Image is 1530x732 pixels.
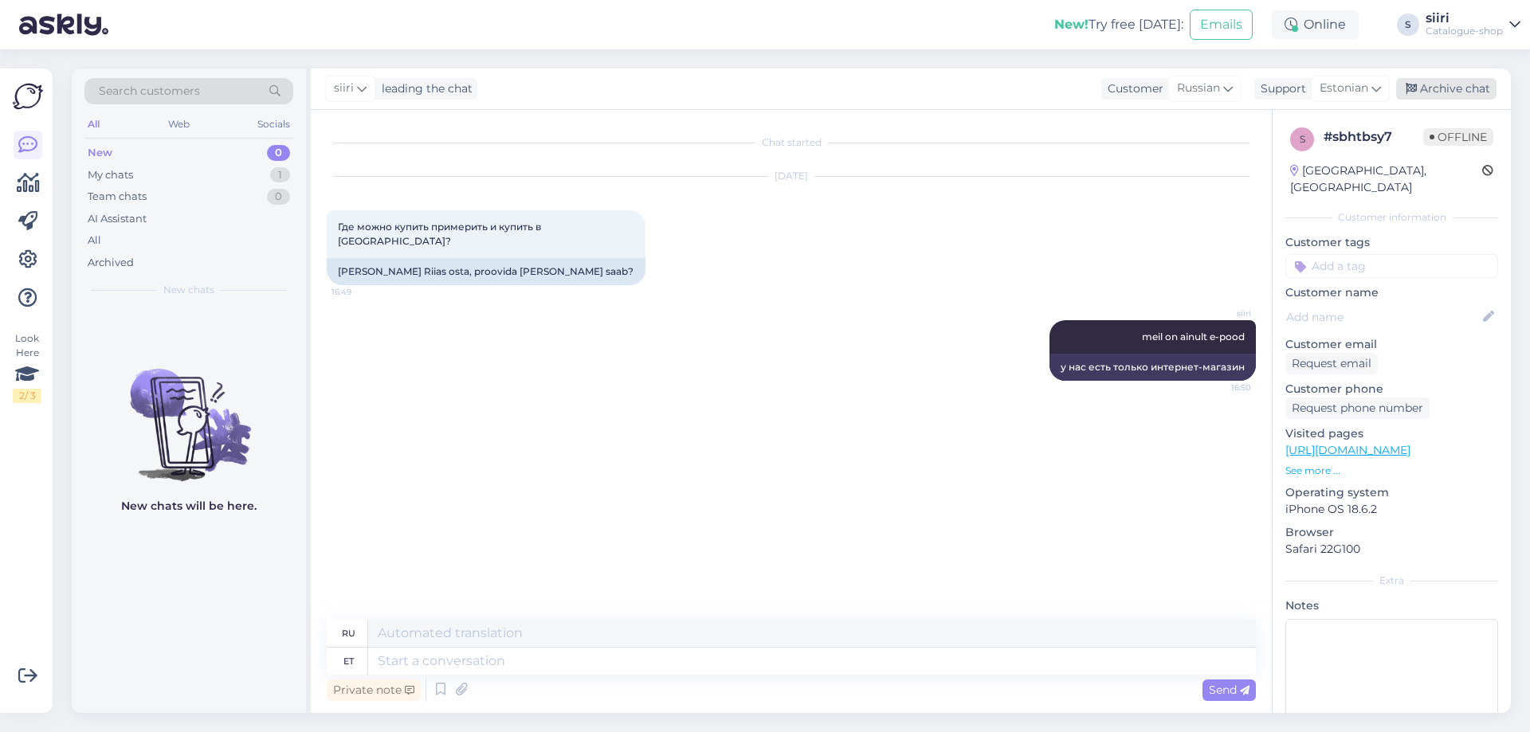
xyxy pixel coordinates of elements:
div: 0 [267,145,290,161]
p: New chats will be here. [121,498,257,515]
span: Send [1209,683,1249,697]
div: [PERSON_NAME] Riias osta, proovida [PERSON_NAME] saab? [327,258,645,285]
div: All [84,114,103,135]
p: Notes [1285,597,1498,614]
div: Web [165,114,193,135]
div: et [343,648,354,675]
div: Archive chat [1396,78,1497,100]
p: Browser [1285,524,1498,541]
div: S [1397,14,1419,36]
span: Где можно купить примерить и купить в [GEOGRAPHIC_DATA]? [338,221,543,247]
span: Offline [1423,128,1493,146]
span: meil on ainult e-pood [1142,331,1245,343]
p: Customer tags [1285,234,1498,251]
div: siiri [1426,12,1503,25]
div: [GEOGRAPHIC_DATA], [GEOGRAPHIC_DATA] [1290,162,1482,196]
p: Visited pages [1285,425,1498,442]
div: Catalogue-shop [1426,25,1503,37]
span: s [1300,133,1305,145]
span: 16:50 [1191,382,1251,393]
div: Try free [DATE]: [1054,15,1183,34]
div: Extra [1285,573,1498,588]
span: 16:49 [331,286,391,298]
div: Online [1272,10,1359,39]
div: Private note [327,679,421,701]
div: AI Assistant [88,211,147,227]
input: Add a tag [1285,254,1498,278]
p: Customer name [1285,284,1498,301]
p: Safari 22G100 [1285,541,1498,558]
span: New chats [163,283,214,297]
a: [URL][DOMAIN_NAME] [1285,443,1410,457]
div: у нас есть только интернет-магазин [1049,354,1256,381]
div: Look Here [13,331,41,403]
div: New [88,145,112,161]
div: Customer information [1285,210,1498,225]
div: My chats [88,167,133,183]
span: Estonian [1320,80,1368,97]
div: Request email [1285,353,1378,374]
div: ru [342,620,355,647]
div: Team chats [88,189,147,205]
div: 2 / 3 [13,389,41,403]
div: Support [1254,80,1306,97]
span: siiri [1191,307,1251,319]
span: siiri [334,80,354,97]
input: Add name [1286,308,1480,326]
div: All [88,233,101,249]
div: [DATE] [327,169,1256,183]
div: Chat started [327,135,1256,150]
span: Search customers [99,83,200,100]
a: siiriCatalogue-shop [1426,12,1520,37]
div: Request phone number [1285,397,1430,419]
p: Customer email [1285,336,1498,353]
img: Askly Logo [13,81,43,112]
div: Customer [1101,80,1163,97]
div: Socials [254,114,293,135]
p: iPhone OS 18.6.2 [1285,501,1498,518]
button: Emails [1190,10,1253,40]
div: Archived [88,255,134,271]
div: leading the chat [375,80,473,97]
span: Russian [1177,80,1220,97]
p: Operating system [1285,484,1498,501]
div: # sbhtbsy7 [1324,127,1423,147]
img: No chats [72,340,306,483]
div: 0 [267,189,290,205]
p: Customer phone [1285,381,1498,397]
p: See more ... [1285,464,1498,478]
b: New! [1054,17,1089,32]
div: 1 [270,167,290,183]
